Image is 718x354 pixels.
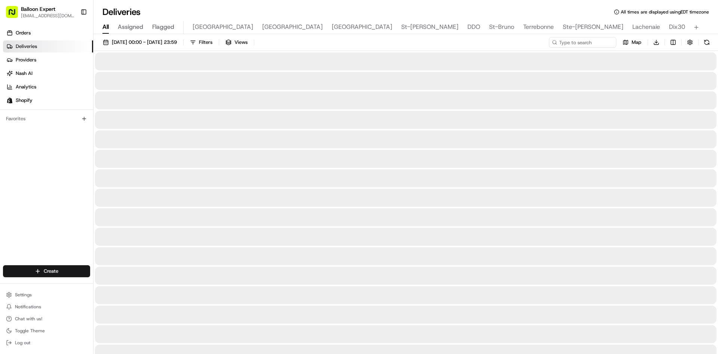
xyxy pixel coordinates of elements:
[15,340,30,346] span: Log out
[16,30,31,36] span: Orders
[16,57,36,63] span: Providers
[401,22,458,31] span: St-[PERSON_NAME]
[16,43,37,50] span: Deliveries
[619,37,645,48] button: Map
[549,37,616,48] input: Type to search
[222,37,251,48] button: Views
[3,3,77,21] button: Balloon Expert[EMAIL_ADDRESS][DOMAIN_NAME]
[118,22,143,31] span: Assigned
[632,39,641,46] span: Map
[16,97,33,104] span: Shopify
[15,292,32,298] span: Settings
[21,13,74,19] button: [EMAIL_ADDRESS][DOMAIN_NAME]
[3,326,90,336] button: Toggle Theme
[7,97,13,103] img: Shopify logo
[16,70,33,77] span: Nash AI
[467,22,480,31] span: DDO
[3,290,90,300] button: Settings
[199,39,212,46] span: Filters
[523,22,554,31] span: Terrebonne
[262,22,323,31] span: [GEOGRAPHIC_DATA]
[15,328,45,334] span: Toggle Theme
[3,54,93,66] a: Providers
[3,40,93,52] a: Deliveries
[15,316,42,322] span: Chat with us!
[15,304,41,310] span: Notifications
[102,6,141,18] h1: Deliveries
[3,314,90,324] button: Chat with us!
[112,39,177,46] span: [DATE] 00:00 - [DATE] 23:59
[669,22,685,31] span: Dix30
[99,37,180,48] button: [DATE] 00:00 - [DATE] 23:59
[332,22,392,31] span: [GEOGRAPHIC_DATA]
[152,22,174,31] span: Flagged
[563,22,623,31] span: Ste-[PERSON_NAME]
[489,22,514,31] span: St-Bruno
[3,94,93,106] a: Shopify
[3,302,90,312] button: Notifications
[44,268,58,275] span: Create
[21,5,55,13] button: Balloon Expert
[102,22,109,31] span: All
[3,113,90,125] div: Favorites
[234,39,248,46] span: Views
[3,81,93,93] a: Analytics
[3,27,93,39] a: Orders
[187,37,216,48] button: Filters
[3,338,90,348] button: Log out
[621,9,709,15] span: All times are displayed using EDT timezone
[3,67,93,79] a: Nash AI
[632,22,660,31] span: Lachenaie
[16,84,36,90] span: Analytics
[702,37,712,48] button: Refresh
[193,22,253,31] span: [GEOGRAPHIC_DATA]
[3,265,90,277] button: Create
